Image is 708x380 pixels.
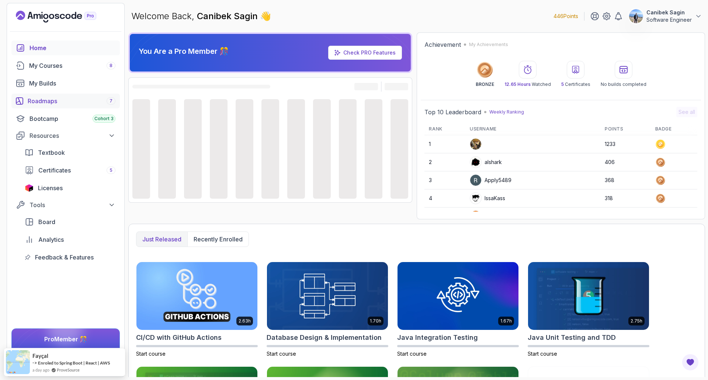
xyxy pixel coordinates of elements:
[139,46,229,56] p: You Are a Pro Member 🎊
[11,94,120,108] a: roadmaps
[470,156,502,168] div: alshark
[11,58,120,73] a: courses
[489,109,524,115] p: Weekly Ranking
[38,148,65,157] span: Textbook
[600,171,651,189] td: 368
[600,135,651,153] td: 1233
[267,332,382,343] h2: Database Design & Implementation
[38,217,55,226] span: Board
[528,332,616,343] h2: Java Unit Testing and TDD
[397,351,427,357] span: Start course
[38,235,64,244] span: Analytics
[470,175,481,186] img: user profile image
[476,81,494,87] p: BRONZE
[600,208,651,226] td: 279
[424,171,465,189] td: 3
[136,262,257,330] img: CI/CD with GitHub Actions card
[561,81,564,87] span: 5
[20,215,120,229] a: board
[631,318,642,324] p: 2.75h
[651,123,697,135] th: Badge
[470,193,481,204] img: user profile image
[469,42,508,48] p: My Achievements
[267,262,388,330] img: Database Design & Implementation card
[11,76,120,91] a: builds
[11,111,120,126] a: bootcamp
[20,181,120,195] a: licenses
[110,98,112,104] span: 7
[28,97,115,105] div: Roadmaps
[398,262,518,330] img: Java Integration Testing card
[38,166,71,175] span: Certificates
[29,131,115,140] div: Resources
[561,81,590,87] p: Certificates
[110,63,112,69] span: 8
[131,10,271,22] p: Welcome Back,
[29,201,115,209] div: Tools
[32,367,49,373] span: a day ago
[629,9,643,23] img: user profile image
[258,8,274,24] span: 👋
[110,167,112,173] span: 5
[646,16,692,24] p: Software Engineer
[20,145,120,160] a: textbook
[239,318,251,324] p: 2.63h
[16,11,113,22] a: Landing page
[424,189,465,208] td: 4
[142,235,181,244] p: Just released
[470,192,505,204] div: IssaKass
[504,81,551,87] p: Watched
[600,153,651,171] td: 406
[38,360,110,366] a: Enroled to Spring Boot | React | AWS
[25,184,34,192] img: jetbrains icon
[328,46,402,60] a: Check PRO Features
[370,318,381,324] p: 1.70h
[397,332,478,343] h2: Java Integration Testing
[465,123,600,135] th: Username
[470,211,481,222] img: user profile image
[424,123,465,135] th: Rank
[29,114,115,123] div: Bootcamp
[500,318,512,324] p: 1.67h
[38,184,63,192] span: Licenses
[20,232,120,247] a: analytics
[528,262,649,358] a: Java Unit Testing and TDD card2.75hJava Unit Testing and TDDStart course
[470,174,511,186] div: Apply5489
[600,189,651,208] td: 318
[136,332,222,343] h2: CI/CD with GitHub Actions
[397,262,519,358] a: Java Integration Testing card1.67hJava Integration TestingStart course
[94,116,114,122] span: Cohort 3
[681,353,699,371] button: Open Feedback Button
[267,262,388,358] a: Database Design & Implementation card1.70hDatabase Design & ImplementationStart course
[194,235,243,244] p: Recently enrolled
[553,13,578,20] p: 446 Points
[424,135,465,153] td: 1
[528,262,649,330] img: Java Unit Testing and TDD card
[11,198,120,212] button: Tools
[32,360,37,366] span: ->
[470,139,481,150] img: user profile image
[136,232,187,247] button: Just released
[187,232,249,247] button: Recently enrolled
[470,210,535,222] div: wildmongoosefb425
[20,163,120,178] a: certificates
[197,11,260,21] span: Canibek Sagin
[35,253,94,262] span: Feedback & Features
[676,107,697,117] button: See all
[528,351,557,357] span: Start course
[424,208,465,226] td: 5
[11,129,120,142] button: Resources
[600,123,651,135] th: Points
[470,157,481,168] img: user profile image
[343,49,396,56] a: Check PRO Features
[424,153,465,171] td: 2
[29,79,115,88] div: My Builds
[20,250,120,265] a: feedback
[136,351,166,357] span: Start course
[601,81,646,87] p: No builds completed
[424,40,461,49] h2: Achievement
[57,367,80,373] a: ProveSource
[646,9,692,16] p: Canibek Sagin
[504,81,531,87] span: 12.65 Hours
[29,43,115,52] div: Home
